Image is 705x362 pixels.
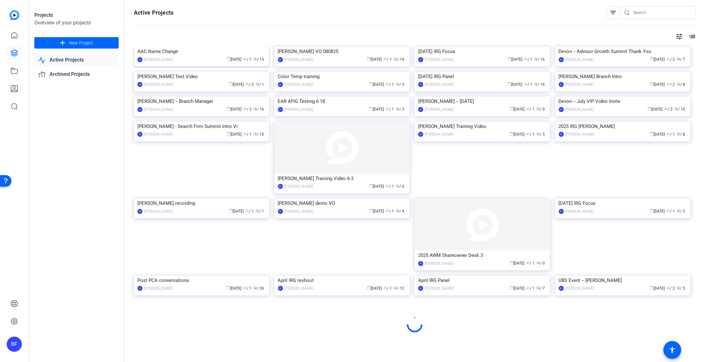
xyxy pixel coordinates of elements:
[677,209,685,213] span: / 3
[667,82,675,87] span: / 2
[559,198,687,208] div: [DATE] IRG Focus
[144,81,173,88] div: [PERSON_NAME]
[667,209,670,212] span: group
[243,286,247,290] span: group
[137,198,266,208] div: [PERSON_NAME] recording
[386,82,394,87] span: / 1
[369,107,384,111] span: [DATE]
[278,72,406,81] div: Color Temp training
[418,97,546,106] div: [PERSON_NAME] -- [DATE]
[227,132,241,137] span: [DATE]
[386,209,390,212] span: group
[253,132,257,136] span: radio
[134,9,174,17] h1: Active Projects
[559,286,564,291] div: BK
[59,39,67,47] mat-icon: add
[386,82,390,86] span: group
[243,57,252,62] span: / 1
[664,107,673,111] span: / 2
[559,276,687,285] div: UBS Event -- [PERSON_NAME]
[369,107,373,111] span: calendar_today
[536,132,540,136] span: radio
[507,82,511,86] span: calendar_today
[559,107,564,112] div: BK
[650,286,654,290] span: calendar_today
[369,209,384,213] span: [DATE]
[285,183,313,190] div: [PERSON_NAME]
[650,82,665,87] span: [DATE]
[278,209,283,214] div: BF
[285,106,313,113] div: [PERSON_NAME]
[386,209,394,213] span: / 1
[534,82,545,87] span: / 16
[425,285,454,292] div: [PERSON_NAME]
[34,54,119,67] a: Active Projects
[255,209,264,213] span: / 1
[227,107,241,111] span: [DATE]
[418,276,546,285] div: April IRG Panel
[667,132,670,136] span: group
[425,131,454,137] div: [PERSON_NAME]
[394,57,398,61] span: radio
[396,82,400,86] span: radio
[137,82,142,87] div: MB
[278,107,283,112] div: BK
[559,72,687,81] div: [PERSON_NAME] Branch Intro
[253,132,264,137] span: / 10
[137,72,266,81] div: [PERSON_NAME] Test Video
[559,57,564,62] div: BK
[667,57,675,62] span: / 2
[418,251,546,260] div: 2025 AWM Shareowner Desk 3
[227,57,241,62] span: [DATE]
[255,209,259,212] span: radio
[229,209,233,212] span: calendar_today
[677,82,681,86] span: radio
[278,97,406,106] div: EAR AFIG Testing 6 18
[227,286,230,290] span: calendar_today
[384,57,392,62] span: / 1
[253,57,257,61] span: radio
[664,107,668,111] span: group
[229,82,244,87] span: [DATE]
[524,82,532,87] span: / 1
[633,9,690,17] input: Search
[386,107,394,111] span: / 1
[648,107,663,111] span: [DATE]
[507,57,511,61] span: calendar_today
[510,286,513,290] span: calendar_today
[536,286,545,291] span: / 7
[534,82,538,86] span: radio
[688,33,695,40] mat-icon: list
[418,57,423,62] div: BF
[144,57,173,63] div: [PERSON_NAME]
[510,107,513,111] span: calendar_today
[137,122,266,131] div: [PERSON_NAME] - Search Firm Summit Intro Vi
[367,57,371,61] span: calendar_today
[243,57,247,61] span: group
[245,82,249,86] span: group
[677,57,685,62] span: / 7
[384,286,392,291] span: / 1
[245,209,254,213] span: / 1
[507,57,522,62] span: [DATE]
[526,261,530,265] span: group
[650,286,665,291] span: [DATE]
[675,107,685,111] span: / 10
[144,285,173,292] div: [PERSON_NAME]
[386,107,390,111] span: group
[69,40,93,46] span: New Project
[34,68,119,81] a: Archived Projects
[369,184,384,189] span: [DATE]
[396,209,405,213] span: / 4
[526,261,535,265] span: / 1
[559,209,564,214] div: BF
[565,57,594,63] div: [PERSON_NAME]
[667,132,675,137] span: / 1
[425,57,454,63] div: [PERSON_NAME]
[285,81,313,88] div: [PERSON_NAME]
[394,286,405,291] span: / 12
[396,184,405,189] span: / 0
[243,132,247,136] span: group
[526,107,535,111] span: / 1
[667,286,675,291] span: / 2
